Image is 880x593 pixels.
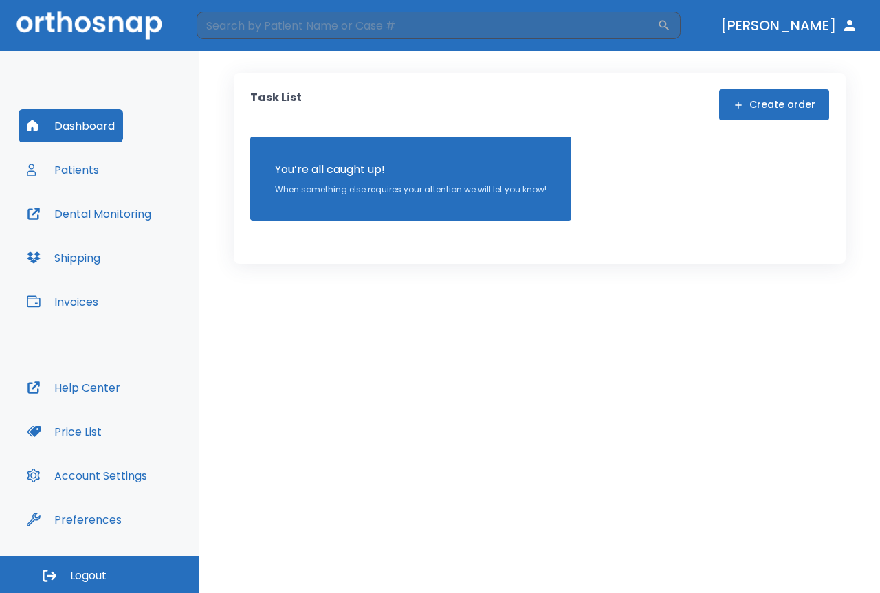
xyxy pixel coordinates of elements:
[715,13,863,38] button: [PERSON_NAME]
[70,568,107,583] span: Logout
[19,153,107,186] button: Patients
[19,197,159,230] button: Dental Monitoring
[19,109,123,142] button: Dashboard
[19,459,155,492] button: Account Settings
[250,89,302,120] p: Task List
[19,285,107,318] button: Invoices
[197,12,657,39] input: Search by Patient Name or Case #
[19,503,130,536] button: Preferences
[275,183,547,196] p: When something else requires your attention we will let you know!
[275,161,547,178] p: You’re all caught up!
[19,241,109,274] button: Shipping
[719,89,829,120] button: Create order
[19,415,110,448] button: Price List
[19,371,129,404] button: Help Center
[16,11,162,39] img: Orthosnap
